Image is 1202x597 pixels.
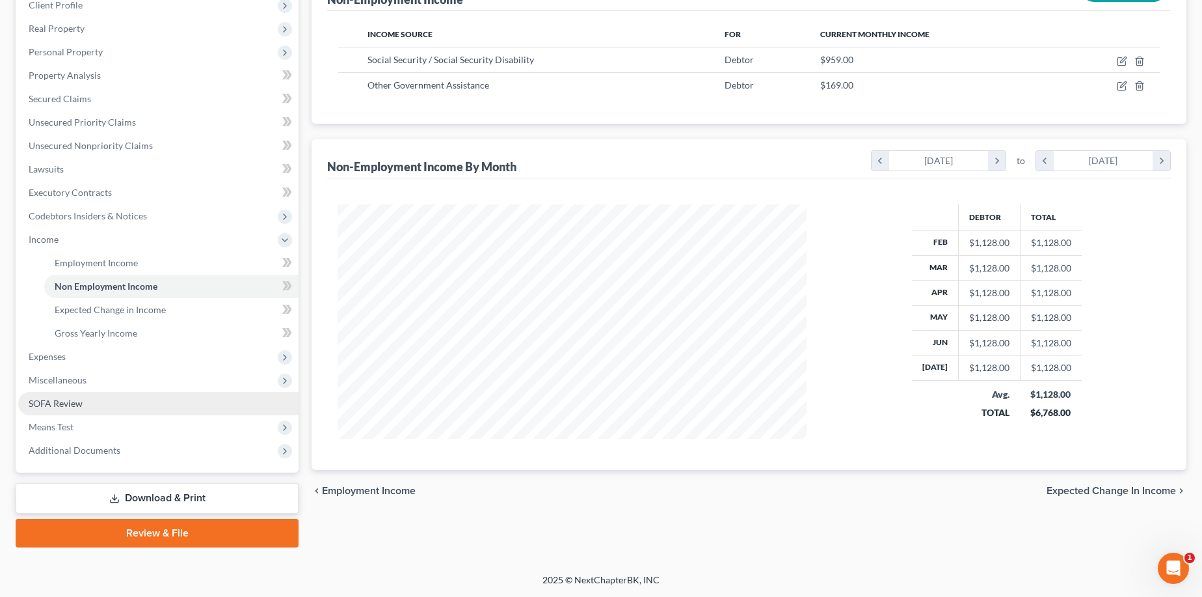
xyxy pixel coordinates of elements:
th: Jun [912,331,959,355]
span: to [1017,154,1025,167]
a: Lawsuits [18,158,299,181]
th: [DATE] [912,355,959,380]
th: Apr [912,281,959,305]
span: Codebtors Insiders & Notices [29,210,147,221]
th: Feb [912,230,959,255]
td: $1,128.00 [1020,281,1082,305]
span: Real Property [29,23,85,34]
iframe: Intercom live chat [1158,553,1189,584]
div: $1,128.00 [969,236,1009,249]
span: Non Employment Income [55,281,157,292]
i: chevron_right [1153,151,1170,171]
span: Debtor [725,54,754,65]
a: Review & File [16,519,299,548]
a: Executory Contracts [18,181,299,204]
span: $169.00 [820,79,853,90]
span: Expected Change in Income [1047,486,1176,496]
td: $1,128.00 [1020,230,1082,255]
div: Non-Employment Income By Month [327,159,516,174]
span: Income Source [367,29,433,39]
a: SOFA Review [18,392,299,415]
span: Property Analysis [29,70,101,81]
span: Social Security / Social Security Disability [367,54,534,65]
a: Download & Print [16,483,299,514]
span: Expected Change in Income [55,304,166,315]
i: chevron_left [1036,151,1054,171]
span: Additional Documents [29,445,120,456]
div: $1,128.00 [969,361,1009,374]
span: Employment Income [55,257,138,268]
th: May [912,305,959,330]
th: Total [1020,204,1082,230]
span: Executory Contracts [29,187,112,198]
a: Unsecured Priority Claims [18,111,299,134]
button: Expected Change in Income chevron_right [1047,486,1186,496]
div: [DATE] [889,151,989,171]
button: chevron_left Employment Income [312,486,416,496]
div: $1,128.00 [969,311,1009,324]
span: Unsecured Nonpriority Claims [29,140,153,151]
div: $6,768.00 [1030,406,1071,419]
a: Expected Change in Income [44,298,299,322]
td: $1,128.00 [1020,305,1082,330]
span: Current Monthly Income [820,29,929,39]
span: SOFA Review [29,398,83,409]
span: Gross Yearly Income [55,327,137,339]
a: Secured Claims [18,87,299,111]
span: $959.00 [820,54,853,65]
div: $1,128.00 [969,262,1009,275]
th: Debtor [958,204,1020,230]
i: chevron_right [988,151,1006,171]
a: Unsecured Nonpriority Claims [18,134,299,158]
span: Expenses [29,351,66,362]
a: Property Analysis [18,64,299,87]
span: Other Government Assistance [367,79,489,90]
div: $1,128.00 [969,286,1009,299]
div: $1,128.00 [969,337,1009,350]
span: Employment Income [322,486,416,496]
span: Secured Claims [29,93,91,104]
td: $1,128.00 [1020,255,1082,280]
i: chevron_left [312,486,322,496]
div: Avg. [968,388,1009,401]
span: Means Test [29,421,73,432]
div: [DATE] [1054,151,1153,171]
span: Personal Property [29,46,103,57]
span: Lawsuits [29,163,64,174]
span: Miscellaneous [29,374,87,385]
i: chevron_left [872,151,889,171]
i: chevron_right [1176,486,1186,496]
span: 1 [1184,553,1195,563]
span: For [725,29,741,39]
span: Debtor [725,79,754,90]
div: 2025 © NextChapterBK, INC [230,574,972,597]
a: Employment Income [44,251,299,275]
span: Unsecured Priority Claims [29,117,136,128]
td: $1,128.00 [1020,331,1082,355]
th: Mar [912,255,959,280]
td: $1,128.00 [1020,355,1082,380]
a: Gross Yearly Income [44,322,299,345]
div: TOTAL [968,406,1009,419]
span: Income [29,234,59,245]
a: Non Employment Income [44,275,299,298]
div: $1,128.00 [1030,388,1071,401]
